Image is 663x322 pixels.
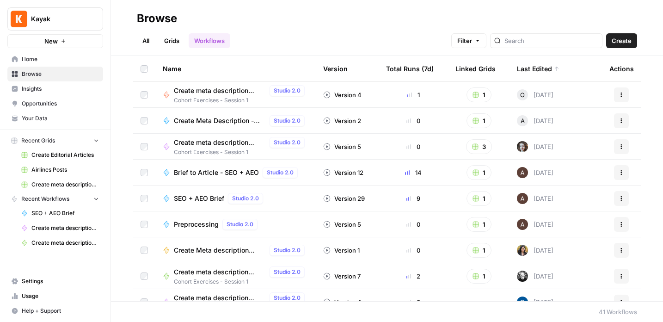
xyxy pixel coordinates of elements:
[323,246,360,255] div: Version 1
[517,141,528,152] img: rz7p8tmnmqi1pt4pno23fskyt2v8
[7,7,103,31] button: Workspace: Kayak
[163,56,308,81] div: Name
[21,195,69,203] span: Recent Workflows
[163,193,308,204] a: SEO + AEO BriefStudio 2.0
[137,11,177,26] div: Browse
[517,115,553,126] div: [DATE]
[7,67,103,81] a: Browse
[386,90,441,99] div: 1
[517,271,553,282] div: [DATE]
[7,111,103,126] a: Your Data
[7,96,103,111] a: Opportunities
[11,11,27,27] img: Kayak Logo
[323,90,362,99] div: Version 4
[174,116,266,125] span: Create Meta Description - [PERSON_NAME]
[386,142,441,151] div: 0
[163,85,308,105] a: Create meta description (oldrey)Studio 2.0Cohort Exercises - Session 1
[7,274,103,289] a: Settings
[17,162,103,177] a: Airlines Posts
[323,220,361,229] div: Version 5
[174,246,266,255] span: Create Meta description ([PERSON_NAME])
[137,33,155,48] a: All
[612,36,632,45] span: Create
[163,292,308,312] a: Create meta description ([PERSON_NAME])Studio 2.0Cohort Exercises - Session 1
[323,194,365,203] div: Version 29
[517,56,559,81] div: Last Edited
[517,219,553,230] div: [DATE]
[517,141,553,152] div: [DATE]
[517,89,553,100] div: [DATE]
[274,246,301,254] span: Studio 2.0
[174,194,224,203] span: SEO + AEO Brief
[22,85,99,93] span: Insights
[457,36,472,45] span: Filter
[163,137,308,156] a: Create meta description [[PERSON_NAME]]Studio 2.0Cohort Exercises - Session 1
[467,87,491,102] button: 1
[174,86,266,95] span: Create meta description (oldrey)
[386,194,441,203] div: 9
[22,114,99,123] span: Your Data
[17,206,103,221] a: SEO + AEO Brief
[22,55,99,63] span: Home
[323,272,361,281] div: Version 7
[386,220,441,229] div: 0
[174,278,308,286] span: Cohort Exercises - Session 1
[7,81,103,96] a: Insights
[159,33,185,48] a: Grids
[31,14,87,24] span: Kayak
[504,36,598,45] input: Search
[163,219,308,230] a: PreprocessingStudio 2.0
[323,297,362,307] div: Version 4
[517,193,528,204] img: wtbmvrjo3qvncyiyitl6zoukl9gz
[323,56,348,81] div: Version
[323,142,361,151] div: Version 5
[7,134,103,148] button: Recent Grids
[609,56,634,81] div: Actions
[451,33,486,48] button: Filter
[232,194,259,203] span: Studio 2.0
[521,116,525,125] span: A
[467,165,491,180] button: 1
[227,220,253,229] span: Studio 2.0
[163,245,308,256] a: Create Meta description ([PERSON_NAME])Studio 2.0
[386,297,441,307] div: 0
[517,167,553,178] div: [DATE]
[274,138,301,147] span: Studio 2.0
[22,99,99,108] span: Opportunities
[21,136,55,145] span: Recent Grids
[386,272,441,281] div: 2
[174,138,266,147] span: Create meta description [[PERSON_NAME]]
[174,148,308,156] span: Cohort Exercises - Session 1
[517,219,528,230] img: wtbmvrjo3qvncyiyitl6zoukl9gz
[386,246,441,255] div: 0
[22,307,99,315] span: Help + Support
[174,220,219,229] span: Preprocessing
[517,193,553,204] div: [DATE]
[22,292,99,300] span: Usage
[323,168,363,177] div: Version 12
[517,245,553,256] div: [DATE]
[31,166,99,174] span: Airlines Posts
[274,294,301,302] span: Studio 2.0
[599,307,637,316] div: 41 Workflows
[274,87,301,95] span: Studio 2.0
[520,90,525,99] span: O
[163,167,308,178] a: Brief to Article - SEO + AEOStudio 2.0
[467,191,491,206] button: 1
[31,209,99,217] span: SEO + AEO Brief
[467,217,491,232] button: 1
[44,37,58,46] span: New
[455,56,496,81] div: Linked Grids
[17,221,103,235] a: Create meta description [[PERSON_NAME]]
[517,271,528,282] img: a2eqamhmdthocwmr1l2lqiqck0lu
[31,239,99,247] span: Create meta description (Fie)
[7,34,103,48] button: New
[517,167,528,178] img: wtbmvrjo3qvncyiyitl6zoukl9gz
[174,96,308,105] span: Cohort Exercises - Session 1
[606,33,637,48] button: Create
[517,297,528,308] img: pl7e58t6qlk7gfgh2zr3oyga3gis
[386,56,434,81] div: Total Runs (7d)
[31,151,99,159] span: Create Editorial Articles
[7,52,103,67] a: Home
[189,33,230,48] a: Workflows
